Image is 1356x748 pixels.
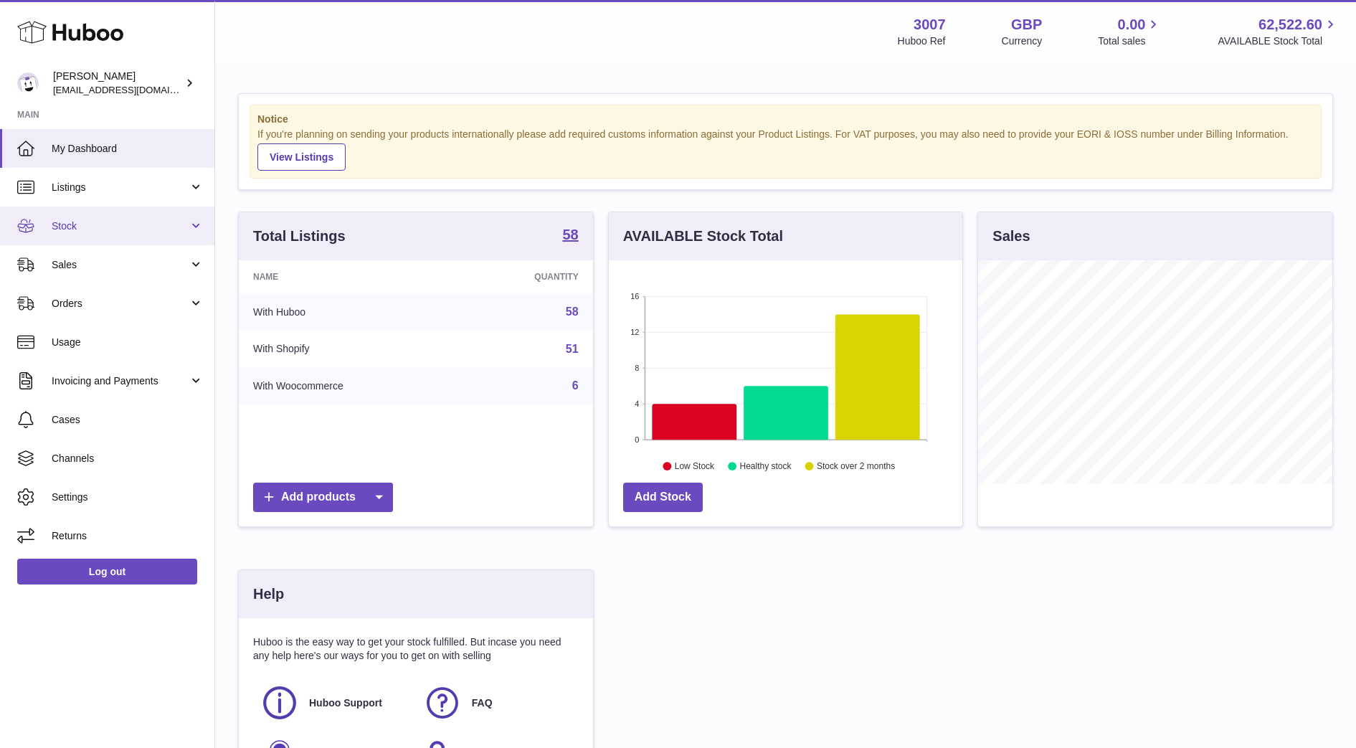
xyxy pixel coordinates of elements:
span: Huboo Support [309,696,382,710]
span: AVAILABLE Stock Total [1218,34,1339,48]
strong: 58 [562,227,578,242]
span: Stock [52,219,189,233]
h3: Help [253,584,284,604]
a: FAQ [423,683,572,722]
span: Usage [52,336,204,349]
span: 0.00 [1118,15,1146,34]
div: Huboo Ref [898,34,946,48]
strong: Notice [257,113,1314,126]
td: With Shopify [239,331,458,368]
span: Orders [52,297,189,311]
div: Currency [1002,34,1043,48]
p: Huboo is the easy way to get your stock fulfilled. But incase you need any help here's our ways f... [253,635,579,663]
span: 62,522.60 [1258,15,1322,34]
td: With Woocommerce [239,367,458,404]
span: [EMAIL_ADDRESS][DOMAIN_NAME] [53,84,211,95]
img: bevmay@maysama.com [17,72,39,94]
strong: 3007 [914,15,946,34]
span: Returns [52,529,204,543]
span: Invoicing and Payments [52,374,189,388]
a: Huboo Support [260,683,409,722]
a: 0.00 Total sales [1098,15,1162,48]
span: Settings [52,491,204,504]
text: Low Stock [675,461,715,471]
h3: Total Listings [253,227,346,246]
a: 58 [566,306,579,318]
text: 12 [630,328,639,336]
div: If you're planning on sending your products internationally please add required customs informati... [257,128,1314,171]
th: Name [239,260,458,293]
span: Total sales [1098,34,1162,48]
a: Add Stock [623,483,703,512]
span: Cases [52,413,204,427]
a: 6 [572,379,579,392]
span: FAQ [472,696,493,710]
text: 16 [630,292,639,300]
text: 4 [635,399,639,408]
h3: Sales [992,227,1030,246]
span: Channels [52,452,204,465]
a: 51 [566,343,579,355]
text: 0 [635,435,639,444]
div: [PERSON_NAME] [53,70,182,97]
span: Listings [52,181,189,194]
td: With Huboo [239,293,458,331]
th: Quantity [458,260,592,293]
a: Add products [253,483,393,512]
span: Sales [52,258,189,272]
a: 62,522.60 AVAILABLE Stock Total [1218,15,1339,48]
a: View Listings [257,143,346,171]
strong: GBP [1011,15,1042,34]
a: 58 [562,227,578,245]
a: Log out [17,559,197,584]
text: 8 [635,364,639,372]
text: Healthy stock [739,461,792,471]
span: My Dashboard [52,142,204,156]
h3: AVAILABLE Stock Total [623,227,783,246]
text: Stock over 2 months [817,461,895,471]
